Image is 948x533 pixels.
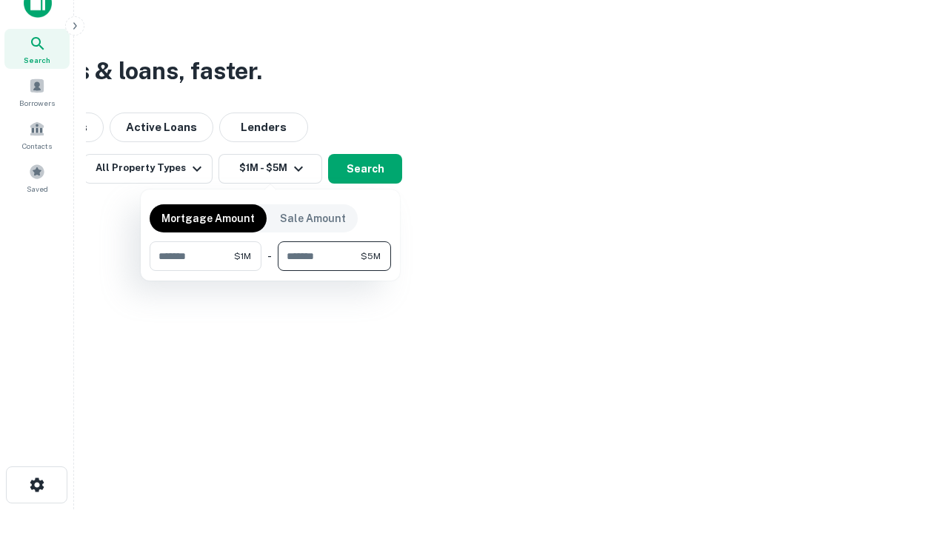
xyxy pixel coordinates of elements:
[361,249,381,263] span: $5M
[874,367,948,438] iframe: Chat Widget
[280,210,346,227] p: Sale Amount
[267,241,272,271] div: -
[234,249,251,263] span: $1M
[161,210,255,227] p: Mortgage Amount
